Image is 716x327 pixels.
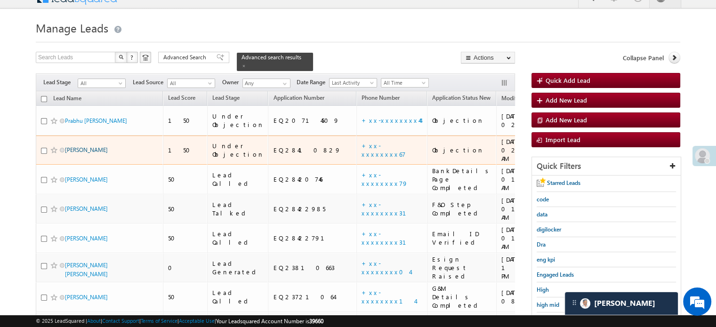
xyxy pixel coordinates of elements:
[212,288,264,305] div: Lead Called
[501,95,533,102] span: Modified On
[273,293,352,301] div: EQ23721064
[168,205,203,213] div: 50
[432,94,491,101] span: Application Status New
[546,96,587,104] span: Add New Lead
[212,142,264,159] div: Under Objection
[36,317,323,326] span: © 2025 LeadSquared | | | | |
[78,79,126,88] a: All
[532,157,681,175] div: Quick Filters
[212,259,264,276] div: Lead Generated
[241,54,301,61] span: Advanced search results
[362,171,408,187] a: +xx-xxxxxxxx79
[179,318,215,324] a: Acceptable Use
[273,205,352,213] div: EQ28422985
[48,93,86,105] a: Lead Name
[427,93,495,105] a: Application Status New
[273,94,324,101] span: Application Number
[362,200,418,217] a: +xx-xxxxxxxx31
[168,94,195,101] span: Lead Score
[362,288,415,305] a: +xx-xxxxxxxx14
[432,167,492,192] div: BankDetails Page Completed
[362,230,418,246] a: +xx-xxxxxxxx31
[432,255,492,280] div: Esign Request Raised
[501,167,551,192] div: [DATE] 01:08 AM
[119,55,123,59] img: Search
[537,271,574,278] span: Engaged Leads
[501,288,551,305] div: [DATE] 08:46 PM
[537,301,559,308] span: high mid
[497,93,547,105] a: Modified On (sorted descending)
[546,76,590,84] span: Quick Add Lead
[362,259,410,276] a: +xx-xxxxxxxx04
[168,146,203,154] div: 150
[432,200,492,217] div: F&O Step Completed
[65,146,108,153] a: [PERSON_NAME]
[461,52,515,64] button: Actions
[432,116,492,125] div: Objection
[432,284,492,310] div: G&M Details Completed
[273,234,352,242] div: EQ28422791
[537,196,549,203] span: code
[571,299,578,306] img: carter-drag
[163,93,200,105] a: Lead Score
[212,94,240,101] span: Lead Stage
[65,176,108,183] a: [PERSON_NAME]
[537,226,561,233] span: digilocker
[546,136,580,144] span: Import Lead
[537,256,555,263] span: eng kpi
[537,286,549,293] span: High
[12,87,172,248] textarea: Type your message and hit 'Enter'
[65,262,108,278] a: [PERSON_NAME] [PERSON_NAME]
[167,79,215,88] a: All
[273,263,352,272] div: EQ23810663
[212,200,264,217] div: Lead Talked
[168,79,212,88] span: All
[580,298,590,309] img: Carter
[65,235,108,242] a: [PERSON_NAME]
[65,205,108,212] a: [PERSON_NAME]
[362,94,400,101] span: Phone Number
[102,318,139,324] a: Contact Support
[222,78,242,87] span: Owner
[216,318,323,325] span: Your Leadsquared Account Number is
[43,78,78,87] span: Lead Stage
[36,20,108,35] span: Manage Leads
[212,112,264,129] div: Under Objection
[242,79,290,88] input: Type to Search
[41,96,47,102] input: Check all records
[537,241,546,248] span: Dra
[273,175,352,183] div: EQ28420746
[362,142,406,158] a: +xx-xxxxxxxx67
[537,211,547,218] span: data
[362,116,420,124] a: +xx-xxxxxxxx44
[87,318,101,324] a: About
[208,93,244,105] a: Lead Stage
[65,294,108,301] a: [PERSON_NAME]
[501,112,551,129] div: [DATE] 02:49 AM
[168,175,203,183] div: 50
[297,78,329,87] span: Date Range
[168,263,203,272] div: 0
[501,225,551,251] div: [DATE] 01:06 AM
[16,49,40,62] img: d_60004797649_company_0_60004797649
[546,116,587,124] span: Add New Lead
[564,292,678,315] div: carter-dragCarter[PERSON_NAME]
[357,93,404,105] a: Phone Number
[594,299,655,308] span: Carter
[133,78,167,87] span: Lead Source
[168,293,203,301] div: 50
[273,116,352,125] div: EQ20714509
[168,116,203,125] div: 150
[78,79,123,88] span: All
[381,79,426,87] span: All Time
[501,137,551,163] div: [DATE] 02:20 AM
[309,318,323,325] span: 39660
[141,318,177,324] a: Terms of Service
[501,255,551,280] div: [DATE] 10:26 PM
[278,79,290,88] a: Show All Items
[501,196,551,222] div: [DATE] 01:06 AM
[212,171,264,188] div: Lead Called
[329,78,377,88] a: Last Activity
[623,54,664,62] span: Collapse Panel
[49,49,158,62] div: Chat with us now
